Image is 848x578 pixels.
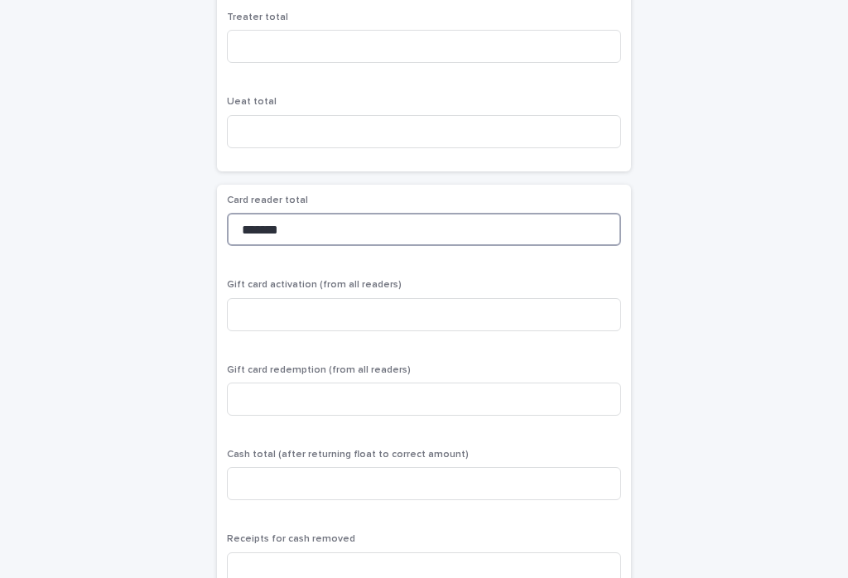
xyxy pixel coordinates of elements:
span: Gift card redemption (from all readers) [227,365,411,375]
span: Gift card activation (from all readers) [227,280,402,290]
span: Cash total (after returning float to correct amount) [227,450,469,460]
span: Receipts for cash removed [227,534,355,544]
span: Ueat total [227,97,277,107]
span: Card reader total [227,195,308,205]
span: Treater total [227,12,288,22]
